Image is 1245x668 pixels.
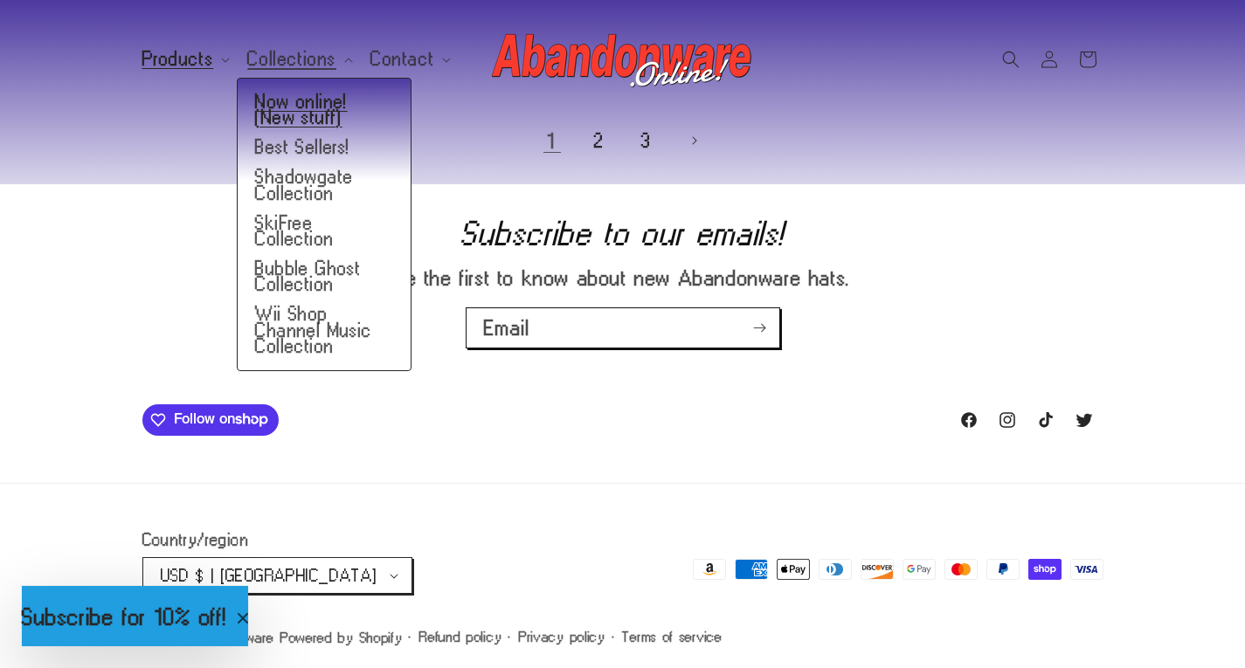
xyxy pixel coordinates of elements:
summary: Search [992,40,1030,79]
a: Page 3 [627,121,666,160]
h2: Subscribe to our emails! [79,219,1166,247]
span: Contact [370,51,434,66]
summary: Products [132,40,238,77]
a: Bubble Ghost Collection [238,254,411,300]
a: Terms of service [622,629,722,645]
a: Best Sellers! [238,133,411,162]
span: Products [142,51,214,66]
span: Collections [247,51,336,66]
summary: Collections [237,40,360,77]
a: SkiFree Collection [238,209,411,254]
a: Shadowgate Collection [238,162,411,208]
button: USD $ | [GEOGRAPHIC_DATA] [142,557,412,594]
p: Be the first to know about new Abandonware hats. [317,265,929,291]
a: Abandonware [485,17,760,100]
a: Powered by Shopify [280,630,403,645]
summary: Contact [360,40,458,77]
a: Page 1 [533,121,571,160]
img: Abandonware [492,24,754,94]
a: Wii Shop Channel Music Collection [238,300,411,362]
nav: Pagination [142,121,1103,160]
a: Refund policy [419,629,501,645]
a: Privacy policy [519,629,605,645]
h2: Country/region [142,531,412,548]
button: Subscribe [741,307,779,348]
a: Now online! (New stuff) [238,87,411,133]
input: Email [467,308,779,348]
a: Page 2 [580,121,619,160]
span: USD $ | [GEOGRAPHIC_DATA] [161,567,377,584]
a: Next page [674,121,713,160]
